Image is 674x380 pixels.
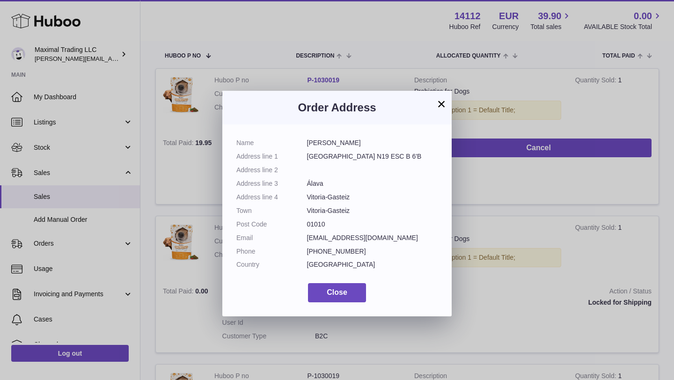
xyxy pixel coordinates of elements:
[236,220,307,229] dt: Post Code
[327,288,347,296] span: Close
[236,193,307,202] dt: Address line 4
[307,206,438,215] dd: Vitoria-Gasteiz
[307,193,438,202] dd: Vitoria-Gasteiz
[236,206,307,215] dt: Town
[307,234,438,242] dd: [EMAIL_ADDRESS][DOMAIN_NAME]
[307,179,438,188] dd: Álava
[236,234,307,242] dt: Email
[26,15,46,22] div: v 4.0.25
[307,139,438,147] dd: [PERSON_NAME]
[236,260,307,269] dt: Country
[15,24,22,32] img: website_grey.svg
[436,98,447,110] button: ×
[307,247,438,256] dd: [PHONE_NUMBER]
[93,54,101,62] img: tab_keywords_by_traffic_grey.svg
[308,283,366,302] button: Close
[24,24,103,32] div: Domain: [DOMAIN_NAME]
[236,247,307,256] dt: Phone
[236,139,307,147] dt: Name
[307,152,438,161] dd: [GEOGRAPHIC_DATA] N19 ESC B 6'B
[307,220,438,229] dd: 01010
[307,260,438,269] dd: [GEOGRAPHIC_DATA]
[103,55,158,61] div: Keywords by Traffic
[25,54,33,62] img: tab_domain_overview_orange.svg
[236,100,438,115] h3: Order Address
[15,15,22,22] img: logo_orange.svg
[36,55,84,61] div: Domain Overview
[236,166,307,175] dt: Address line 2
[236,152,307,161] dt: Address line 1
[236,179,307,188] dt: Address line 3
